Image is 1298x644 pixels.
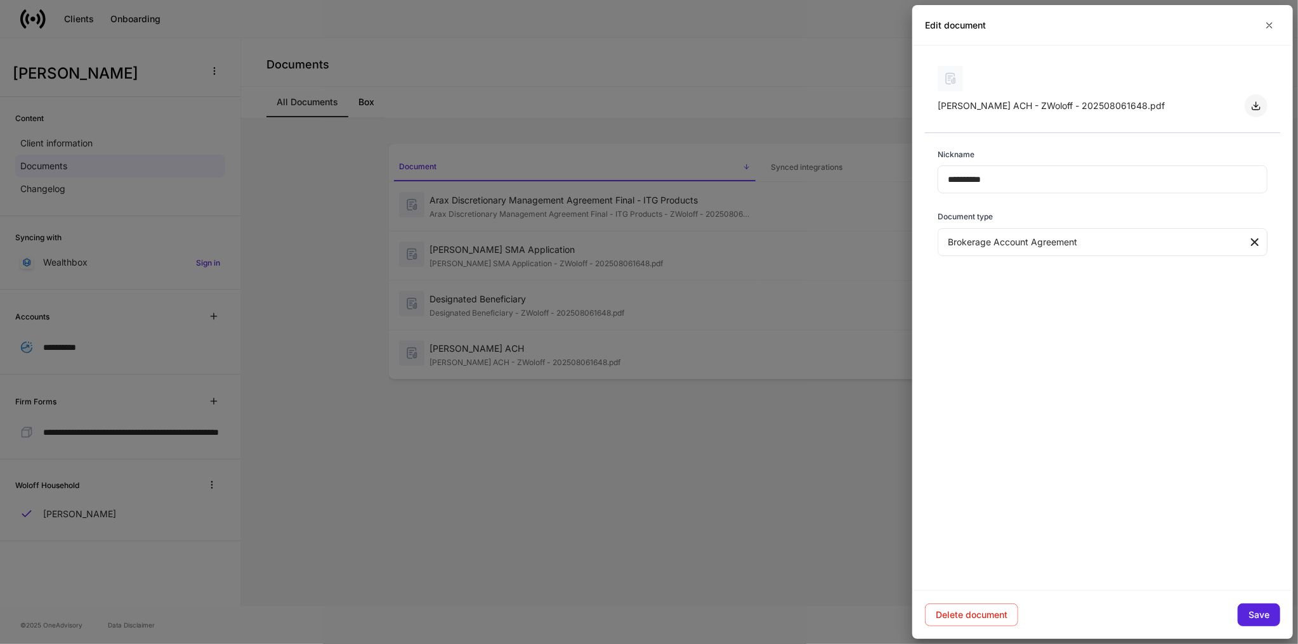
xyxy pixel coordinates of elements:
h6: Document type [938,210,993,222]
div: Delete document [936,610,1007,619]
h6: Nickname [938,148,974,160]
div: Brokerage Account Agreement [938,228,1247,256]
button: Save [1238,603,1280,626]
img: svg%3e [938,66,963,91]
div: Save [1249,610,1269,619]
h2: Edit document [925,19,986,32]
button: Delete document [925,603,1018,626]
div: [PERSON_NAME] ACH - ZWoloff - 202508061648.pdf [938,100,1235,112]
